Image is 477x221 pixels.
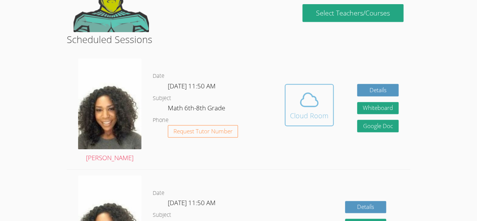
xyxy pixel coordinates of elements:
button: Whiteboard [357,102,399,114]
dt: Subject [153,210,171,220]
img: avatar.png [78,58,141,149]
div: Cloud Room [290,110,328,121]
span: Request Tutor Number [173,128,233,134]
button: Request Tutor Number [168,125,238,138]
a: Details [345,201,387,213]
span: [DATE] 11:50 AM [168,198,216,207]
h2: Scheduled Sessions [67,32,410,46]
span: [DATE] 11:50 AM [168,82,216,90]
dt: Subject [153,94,171,103]
a: Details [357,84,399,96]
dt: Phone [153,116,169,125]
a: [PERSON_NAME] [78,58,141,164]
dt: Date [153,71,164,81]
button: Cloud Room [285,84,334,126]
a: Select Teachers/Courses [302,4,403,22]
a: Google Doc [357,120,399,132]
dd: Math 6th-8th Grade [168,103,227,116]
dt: Date [153,189,164,198]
